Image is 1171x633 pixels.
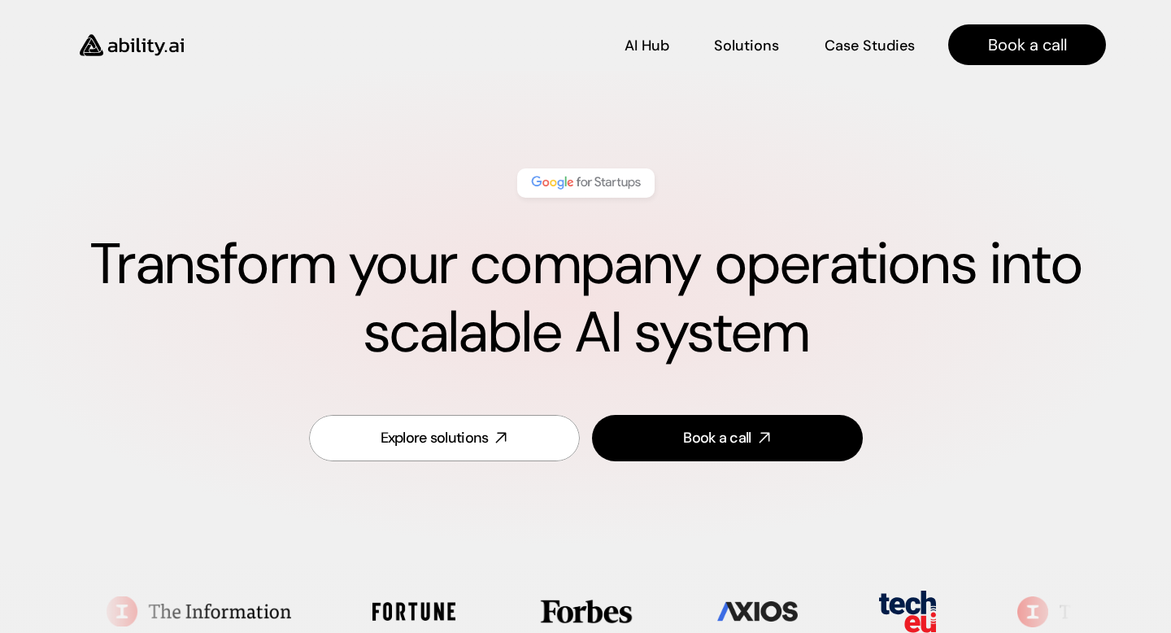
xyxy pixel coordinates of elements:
p: Case Studies [825,36,915,56]
nav: Main navigation [207,24,1106,65]
a: Solutions [714,31,779,59]
a: Book a call [592,415,863,461]
p: AI Hub [625,36,669,56]
a: AI Hub [625,31,669,59]
p: Solutions [714,36,779,56]
h1: Transform your company operations into scalable AI system [65,230,1106,367]
div: Book a call [683,428,751,448]
a: Explore solutions [309,415,580,461]
p: Book a call [988,33,1067,56]
div: Explore solutions [381,428,489,448]
a: Book a call [948,24,1106,65]
a: Case Studies [824,31,916,59]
